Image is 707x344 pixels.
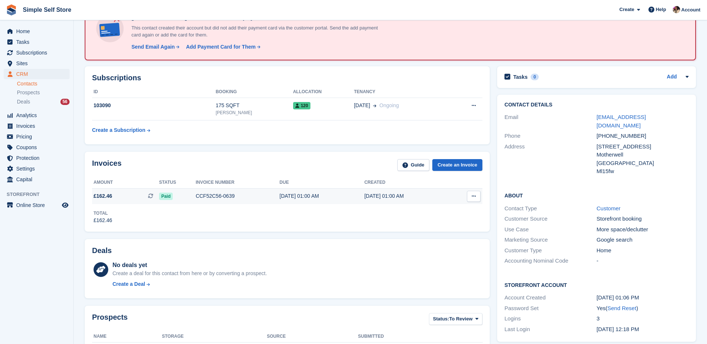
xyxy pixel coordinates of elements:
[597,236,689,244] div: Google search
[92,177,159,189] th: Amount
[504,215,597,223] div: Customer Source
[16,164,60,174] span: Settings
[94,210,112,217] div: Total
[354,86,450,98] th: Tenancy
[186,43,256,51] div: Add Payment Card for Them
[449,315,472,323] span: To Review
[504,132,597,140] div: Phone
[513,74,528,80] h2: Tasks
[504,315,597,323] div: Logins
[667,73,677,81] a: Add
[4,174,70,185] a: menu
[4,153,70,163] a: menu
[4,131,70,142] a: menu
[504,257,597,265] div: Accounting Nominal Code
[597,143,689,151] div: [STREET_ADDRESS]
[432,159,482,171] a: Create an Invoice
[504,304,597,313] div: Password Set
[504,246,597,255] div: Customer Type
[92,246,112,255] h2: Deals
[681,6,700,14] span: Account
[16,142,60,152] span: Coupons
[92,74,482,82] h2: Subscriptions
[4,26,70,36] a: menu
[504,294,597,302] div: Account Created
[354,102,370,109] span: [DATE]
[4,121,70,131] a: menu
[597,167,689,176] div: Ml15fw
[16,26,60,36] span: Home
[429,313,482,325] button: Status: To Review
[4,164,70,174] a: menu
[16,153,60,163] span: Protection
[597,225,689,234] div: More space/declutter
[16,131,60,142] span: Pricing
[597,205,620,211] a: Customer
[597,326,639,332] time: 2025-08-26 11:18:01 UTC
[279,192,364,200] div: [DATE] 01:00 AM
[597,294,689,302] div: [DATE] 01:06 PM
[17,98,70,106] a: Deals 56
[656,6,666,13] span: Help
[597,304,689,313] div: Yes
[183,43,261,51] a: Add Payment Card for Them
[279,177,364,189] th: Due
[159,193,173,200] span: Paid
[16,69,60,79] span: CRM
[17,98,30,105] span: Deals
[94,192,112,200] span: £162.46
[504,236,597,244] div: Marketing Source
[216,102,293,109] div: 175 SQFT
[364,192,449,200] div: [DATE] 01:00 AM
[4,69,70,79] a: menu
[196,177,279,189] th: Invoice number
[16,121,60,131] span: Invoices
[17,80,70,87] a: Contacts
[619,6,634,13] span: Create
[597,132,689,140] div: [PHONE_NUMBER]
[597,246,689,255] div: Home
[216,109,293,116] div: [PERSON_NAME]
[607,305,636,311] a: Send Reset
[4,142,70,152] a: menu
[293,86,354,98] th: Allocation
[597,114,646,129] a: [EMAIL_ADDRESS][DOMAIN_NAME]
[597,215,689,223] div: Storefront booking
[92,126,145,134] div: Create a Subscription
[92,331,162,343] th: Name
[504,204,597,213] div: Contact Type
[597,315,689,323] div: 3
[94,217,112,224] div: £162.46
[504,325,597,334] div: Last Login
[504,225,597,234] div: Use Case
[504,102,689,108] h2: Contact Details
[597,159,689,168] div: [GEOGRAPHIC_DATA]
[4,37,70,47] a: menu
[4,200,70,210] a: menu
[597,257,689,265] div: -
[16,37,60,47] span: Tasks
[673,6,680,13] img: Scott McCutcheon
[605,305,638,311] span: ( )
[379,102,399,108] span: Ongoing
[17,89,70,96] a: Prospects
[7,191,73,198] span: Storefront
[16,48,60,58] span: Subscriptions
[112,261,267,270] div: No deals yet
[196,192,279,200] div: CCF52C56-0639
[531,74,539,80] div: 0
[16,110,60,120] span: Analytics
[364,177,449,189] th: Created
[17,89,40,96] span: Prospects
[4,110,70,120] a: menu
[112,270,267,277] div: Create a deal for this contact from here or by converting a prospect.
[60,99,70,105] div: 56
[159,177,196,189] th: Status
[94,13,126,44] img: no-card-linked-e7822e413c904bf8b177c4d89f31251c4716f9871600ec3ca5bfc59e148c83f4.svg
[504,113,597,130] div: Email
[4,58,70,69] a: menu
[20,4,74,16] a: Simple Self Store
[6,4,17,15] img: stora-icon-8386f47178a22dfd0bd8f6a31ec36ba5ce8667c1dd55bd0f319d3a0aa187defe.svg
[216,86,293,98] th: Booking
[504,143,597,176] div: Address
